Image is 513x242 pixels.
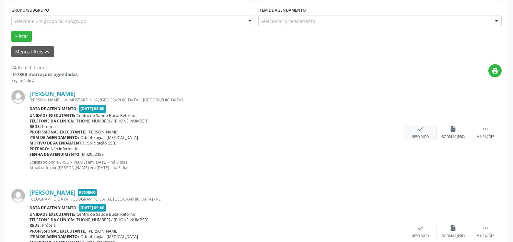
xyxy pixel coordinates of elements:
div: Página 1 de 2 [11,78,78,83]
img: img [11,189,25,202]
span: Centro de Saude Bucal Retorno [76,113,135,118]
b: Senha de atendimento: [29,152,81,157]
span: M02952388 [82,152,104,157]
b: Preparo: [29,146,49,152]
div: Exportar (PDF) [441,234,465,238]
i: keyboard_arrow_up [43,48,51,55]
div: Resolvido [412,234,429,238]
span: Solicitação CSB. [87,140,116,146]
span: [PERSON_NAME] [87,228,119,234]
span: [DATE] 08:00 [79,105,106,112]
label: Grupo/Subgrupo [11,6,49,16]
strong: 7350 marcações agendadas [17,71,78,77]
b: Unidade executante: [29,113,75,118]
i: insert_drive_file [449,125,457,133]
i: print [492,67,499,75]
button: Filtrar [11,31,32,42]
span: Não informado [51,146,78,152]
b: Profissional executante: [29,129,86,135]
img: img [11,90,25,104]
i: insert_drive_file [449,225,457,232]
a: [PERSON_NAME] [29,189,76,196]
div: Exportar (PDF) [441,135,465,139]
i:  [482,125,489,133]
div: de [11,71,78,78]
p: Solicitado por [PERSON_NAME] em [DATE] - há 6 dias Atualizado por [PERSON_NAME] em [DATE] - há 3 ... [29,159,404,170]
div: [PERSON_NAME] , -A, MUSTARDINHA, [GEOGRAPHIC_DATA] - [GEOGRAPHIC_DATA] [29,97,404,103]
div: Mais ações [477,234,494,238]
button: print [488,64,502,77]
span: Própria [42,124,56,129]
b: Data de atendimento: [29,106,78,111]
div: Resolvido [412,135,429,139]
i:  [482,225,489,232]
span: [DATE] 09:00 [79,204,106,212]
b: Profissional executante: [29,228,86,234]
b: Data de atendimento: [29,205,78,211]
span: Odontologia - [MEDICAL_DATA] [80,234,138,239]
div: Mais ações [477,135,494,139]
b: Rede: [29,124,41,129]
b: Unidade executante: [29,212,75,217]
i: check [417,225,424,232]
a: [PERSON_NAME] [29,90,76,97]
b: Rede: [29,223,41,228]
span: Selecionar procedimento [261,18,315,25]
b: Item de agendamento: [29,234,79,239]
span: Centro de Saude Bucal Retorno [76,212,135,217]
b: Telefone da clínica: [29,118,74,124]
label: Item de agendamento [258,6,306,16]
span: Própria [42,223,56,228]
span: Selecione um grupo ou subgrupo [14,18,86,25]
span: Retorno [78,189,97,196]
button: Menos filtroskeyboard_arrow_up [11,46,54,58]
div: [GEOGRAPHIC_DATA], [GEOGRAPHIC_DATA], [GEOGRAPHIC_DATA] - PE [29,196,404,202]
span: Odontologia - [MEDICAL_DATA] [80,135,138,140]
b: Item de agendamento: [29,135,79,140]
span: [PERSON_NAME] [87,129,119,135]
span: [PHONE_NUMBER] / [PHONE_NUMBER] [76,118,148,124]
b: Telefone da clínica: [29,217,74,223]
div: 24 itens filtrados [11,64,78,71]
span: [PHONE_NUMBER] / [PHONE_NUMBER] [76,217,148,223]
b: Motivo de agendamento: [29,140,86,146]
i: check [417,125,424,133]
